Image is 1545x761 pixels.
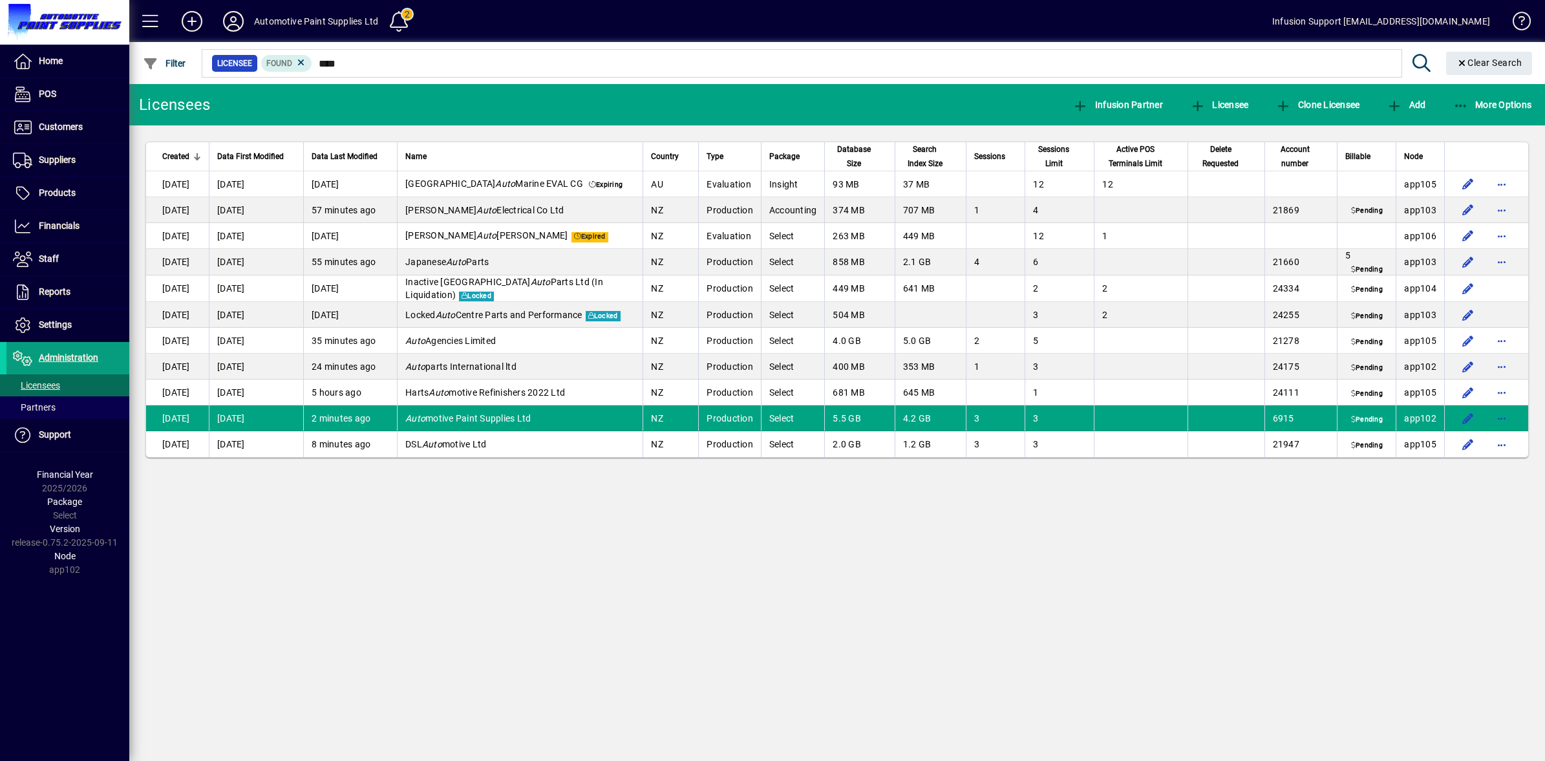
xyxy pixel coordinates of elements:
[1272,93,1363,116] button: Clone Licensee
[209,405,303,431] td: [DATE]
[707,149,753,164] div: Type
[824,249,894,275] td: 858 MB
[824,302,894,328] td: 504 MB
[586,311,621,321] span: Locked
[761,302,825,328] td: Select
[1264,302,1337,328] td: 24255
[422,439,442,449] em: Auto
[966,328,1025,354] td: 2
[651,149,690,164] div: Country
[761,171,825,197] td: Insight
[146,405,209,431] td: [DATE]
[895,405,966,431] td: 4.2 GB
[1491,434,1512,455] button: More options
[1348,337,1385,347] span: Pending
[895,431,966,457] td: 1.2 GB
[1102,142,1180,171] div: Active POS Terminals Limit
[761,275,825,302] td: Select
[1458,434,1478,455] button: Edit
[895,328,966,354] td: 5.0 GB
[1190,100,1249,110] span: Licensee
[1404,310,1436,320] span: app103.prod.infusionbusinesssoftware.com
[903,142,946,171] span: Search Index Size
[761,223,825,249] td: Select
[446,257,466,267] em: Auto
[1273,142,1329,171] div: Account number
[303,354,397,380] td: 24 minutes ago
[761,431,825,457] td: Select
[1453,100,1532,110] span: More Options
[1348,441,1385,451] span: Pending
[966,249,1025,275] td: 4
[146,197,209,223] td: [DATE]
[1491,226,1512,246] button: More options
[1025,354,1094,380] td: 3
[6,45,129,78] a: Home
[1458,200,1478,220] button: Edit
[833,142,875,171] span: Database Size
[1033,142,1074,171] span: Sessions Limit
[1275,100,1359,110] span: Clone Licensee
[39,253,59,264] span: Staff
[1491,382,1512,403] button: More options
[405,230,568,241] span: [PERSON_NAME] [PERSON_NAME]
[531,277,551,287] em: Auto
[1264,405,1337,431] td: 6915
[146,431,209,457] td: [DATE]
[213,10,254,33] button: Profile
[824,197,894,223] td: 374 MB
[1404,149,1436,164] div: Node
[39,319,72,330] span: Settings
[1458,305,1478,325] button: Edit
[146,380,209,405] td: [DATE]
[643,431,698,457] td: NZ
[1503,3,1529,45] a: Knowledge Base
[39,56,63,66] span: Home
[974,149,1005,164] span: Sessions
[1491,408,1512,429] button: More options
[50,524,80,534] span: Version
[1264,380,1337,405] td: 24111
[1033,142,1086,171] div: Sessions Limit
[1458,278,1478,299] button: Edit
[698,249,761,275] td: Production
[13,380,60,391] span: Licensees
[162,149,189,164] span: Created
[39,220,80,231] span: Financials
[895,275,966,302] td: 641 MB
[974,149,1017,164] div: Sessions
[54,551,76,561] span: Node
[266,59,292,68] span: Found
[1264,354,1337,380] td: 24175
[966,354,1025,380] td: 1
[966,197,1025,223] td: 1
[1348,363,1385,373] span: Pending
[303,275,397,302] td: [DATE]
[1072,100,1163,110] span: Infusion Partner
[643,249,698,275] td: NZ
[824,380,894,405] td: 681 MB
[6,276,129,308] a: Reports
[1025,302,1094,328] td: 3
[643,197,698,223] td: NZ
[1491,356,1512,377] button: More options
[1458,226,1478,246] button: Edit
[39,188,76,198] span: Products
[405,257,489,267] span: Japanese Parts
[217,149,284,164] span: Data First Modified
[761,405,825,431] td: Select
[571,232,608,242] span: Expired
[1404,149,1423,164] span: Node
[643,354,698,380] td: NZ
[405,413,531,423] span: motive Paint Supplies Ltd
[6,111,129,144] a: Customers
[209,171,303,197] td: [DATE]
[698,197,761,223] td: Production
[146,249,209,275] td: [DATE]
[1025,405,1094,431] td: 3
[1387,100,1425,110] span: Add
[303,328,397,354] td: 35 minutes ago
[405,361,517,372] span: parts International ltd
[303,405,397,431] td: 2 minutes ago
[761,354,825,380] td: Select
